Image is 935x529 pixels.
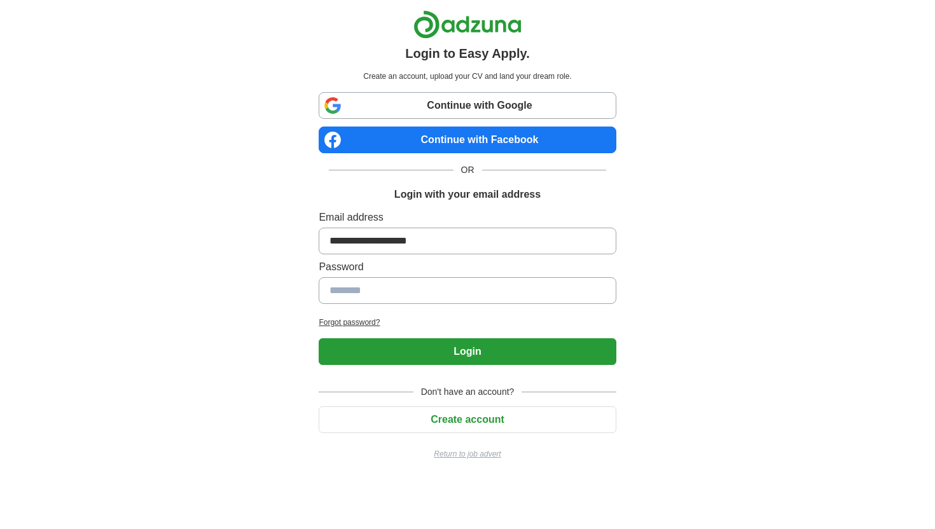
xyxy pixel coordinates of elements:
[405,44,530,63] h1: Login to Easy Apply.
[319,406,616,433] button: Create account
[413,385,522,399] span: Don't have an account?
[413,10,522,39] img: Adzuna logo
[319,414,616,425] a: Create account
[394,187,541,202] h1: Login with your email address
[319,448,616,460] a: Return to job advert
[319,210,616,225] label: Email address
[321,71,613,82] p: Create an account, upload your CV and land your dream role.
[454,163,482,177] span: OR
[319,338,616,365] button: Login
[319,127,616,153] a: Continue with Facebook
[319,92,616,119] a: Continue with Google
[319,317,616,328] a: Forgot password?
[319,259,616,275] label: Password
